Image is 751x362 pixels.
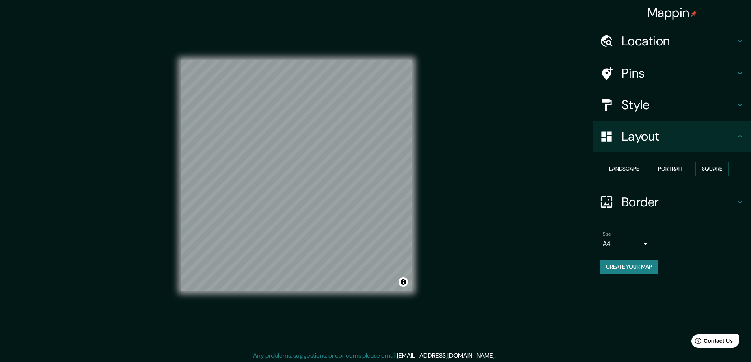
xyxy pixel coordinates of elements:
button: Landscape [603,162,645,176]
div: Layout [593,121,751,152]
label: Size [603,230,611,237]
div: Location [593,25,751,57]
div: A4 [603,238,650,250]
div: Pins [593,58,751,89]
button: Square [695,162,729,176]
a: [EMAIL_ADDRESS][DOMAIN_NAME] [397,351,494,360]
h4: Location [622,33,735,49]
img: pin-icon.png [691,11,697,17]
h4: Border [622,194,735,210]
button: Create your map [600,260,658,274]
h4: Pins [622,65,735,81]
h4: Mappin [647,5,697,20]
h4: Style [622,97,735,113]
button: Toggle attribution [399,277,408,287]
div: . [497,351,498,360]
div: Style [593,89,751,121]
div: . [496,351,497,360]
button: Portrait [652,162,689,176]
h4: Layout [622,128,735,144]
iframe: Help widget launcher [681,331,742,353]
div: Border [593,186,751,218]
canvas: Map [181,60,412,291]
p: Any problems, suggestions, or concerns please email . [253,351,496,360]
